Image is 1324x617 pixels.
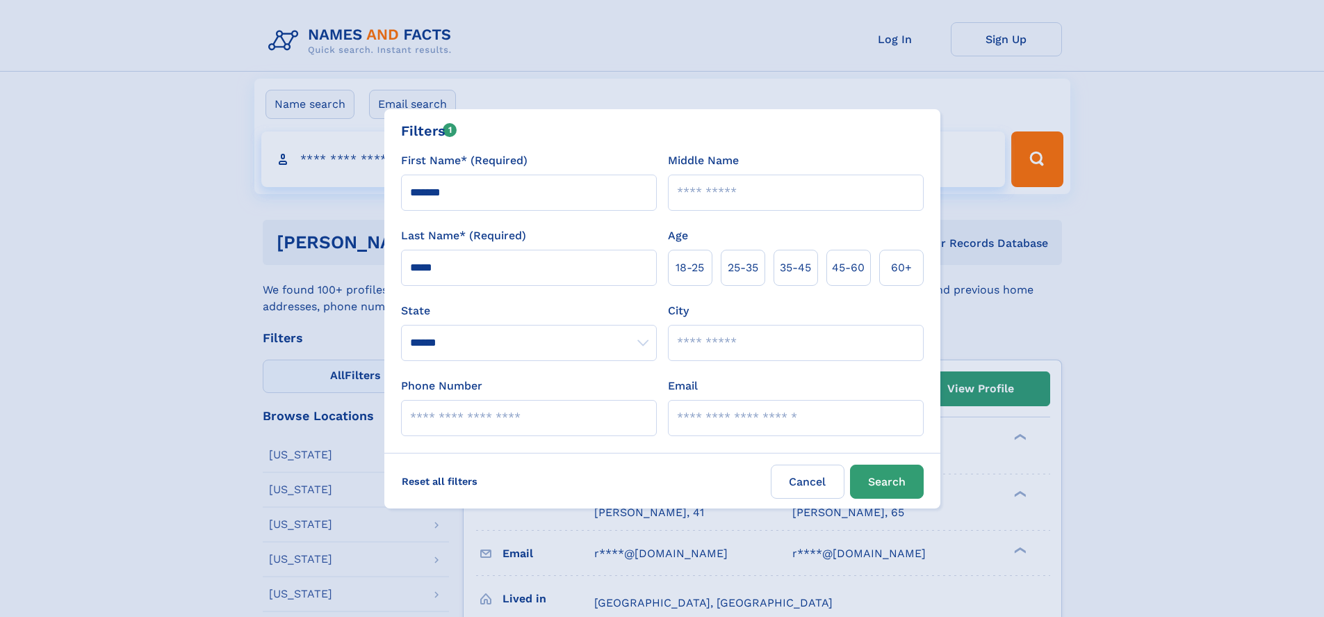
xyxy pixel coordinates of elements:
label: Reset all filters [393,465,487,498]
label: Last Name* (Required) [401,227,526,244]
label: First Name* (Required) [401,152,528,169]
span: 25‑35 [728,259,758,276]
span: 35‑45 [780,259,811,276]
label: State [401,303,657,319]
button: Search [850,465,924,499]
span: 60+ [891,259,912,276]
div: Filters [401,120,457,141]
label: Age [668,227,688,244]
span: 45‑60 [832,259,865,276]
label: Phone Number [401,378,482,394]
span: 18‑25 [676,259,704,276]
label: Email [668,378,698,394]
label: City [668,303,689,319]
label: Middle Name [668,152,739,169]
label: Cancel [771,465,844,499]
